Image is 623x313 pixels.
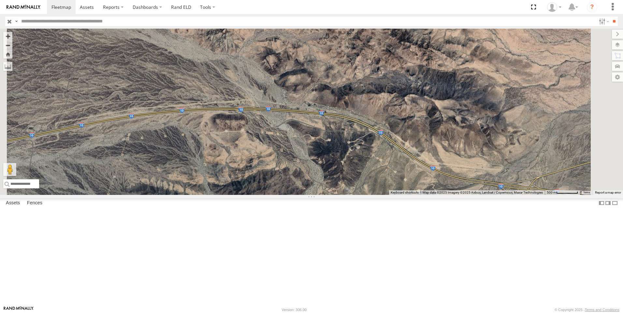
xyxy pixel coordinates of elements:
i: ? [587,2,597,12]
button: Drag Pegman onto the map to open Street View [3,163,16,176]
span: Map data ©2025 Imagery ©2025 Airbus, Landsat / Copernicus, Maxar Technologies [423,191,543,194]
a: Terms and Conditions [585,308,619,312]
label: Search Filter Options [596,17,610,26]
label: Fences [24,198,46,208]
label: Search Query [14,17,19,26]
button: Keyboard shortcuts [391,190,419,195]
label: Assets [3,198,23,208]
label: Measure [3,62,12,71]
button: Zoom in [3,32,12,41]
div: © Copyright 2025 - [555,308,619,312]
label: Dock Summary Table to the Left [598,198,605,208]
span: 500 m [547,191,556,194]
label: Dock Summary Table to the Right [605,198,611,208]
label: Map Settings [612,73,623,82]
a: Report a map error [595,191,621,194]
button: Zoom out [3,41,12,50]
div: Version: 306.00 [282,308,307,312]
img: rand-logo.svg [7,5,40,9]
button: Map Scale: 500 m per 63 pixels [545,190,580,195]
label: Hide Summary Table [612,198,618,208]
button: Zoom Home [3,50,12,59]
a: Terms (opens in new tab) [583,191,590,194]
a: Visit our Website [4,306,34,313]
div: Norma Casillas [545,2,564,12]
